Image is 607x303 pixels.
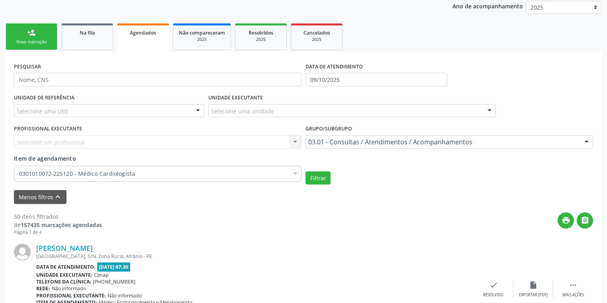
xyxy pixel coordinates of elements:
[93,278,135,285] span: [PHONE_NUMBER]
[519,292,548,298] div: Exportar (PDF)
[19,170,288,178] span: 0301010072-225120 - Médico Cardiologista
[17,107,68,115] span: Selecione uma UBS
[14,60,41,73] label: PESQUISAR
[36,244,93,252] a: [PERSON_NAME]
[558,212,574,229] button: print
[14,73,302,86] input: Nome, CNS
[489,281,498,289] i: check
[14,190,67,204] button: Menos filtroskeyboard_arrow_up
[211,107,274,115] span: Selecione uma unidade
[303,29,330,36] span: Cancelados
[36,292,106,299] b: Profissional executante:
[452,1,523,11] p: Ano de acompanhamento
[529,281,538,289] i: insert_drive_file
[27,28,36,37] div: person_add
[179,29,225,36] span: Não compareceram
[308,138,577,146] span: 03.01 - Consultas / Atendimentos / Acompanhamentos
[179,37,225,43] div: 2025
[108,292,142,299] span: Não informado
[14,244,31,260] img: img
[297,37,337,43] div: 2025
[577,212,593,229] button: 
[52,285,86,292] span: Não informado
[14,155,76,162] span: Item de agendamento
[14,123,82,135] label: PROFISSIONAL EXECUTANTE
[562,216,570,225] i: print
[36,285,50,292] b: Rede:
[241,37,281,43] div: 2025
[97,262,131,272] span: [DATE] 07:30
[80,29,95,36] span: Na fila
[21,221,102,229] strong: 157435 marcações agendadas
[36,253,474,260] div: [GEOGRAPHIC_DATA], S/N, Zona Rural, Afrânio - PE
[305,73,447,86] input: Selecione um intervalo
[208,92,263,104] label: UNIDADE EXECUTANTE
[53,192,62,201] i: keyboard_arrow_up
[130,29,156,36] span: Agendados
[94,272,109,278] span: Clinap
[14,229,102,236] div: Página 1 de 4
[36,278,91,285] b: Telefone da clínica:
[14,212,102,221] div: 50 itens filtrados
[305,123,352,135] label: Grupo/Subgrupo
[12,39,51,45] div: Nova marcação
[249,29,273,36] span: Resolvidos
[305,171,331,185] button: Filtrar
[36,272,92,278] b: Unidade executante:
[36,264,96,270] b: Data de atendimento:
[305,60,363,73] label: DATA DE ATENDIMENTO
[14,221,102,229] div: de
[14,92,74,104] label: UNIDADE DE REFERÊNCIA
[581,216,589,225] i: 
[483,292,503,298] div: Resolvido
[562,292,584,298] div: Mais ações
[569,281,578,289] i: 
